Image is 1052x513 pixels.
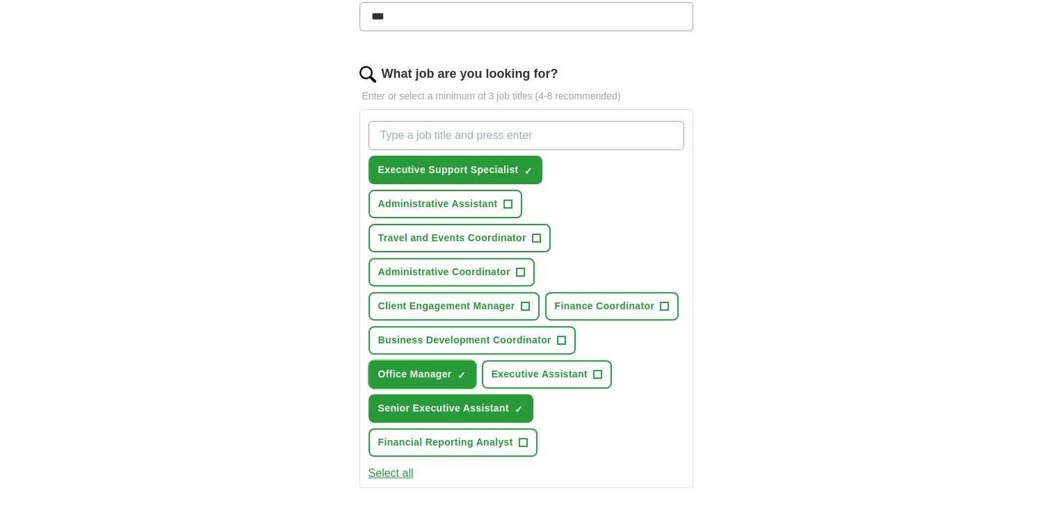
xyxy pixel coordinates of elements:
span: Administrative Coordinator [378,265,510,279]
button: Client Engagement Manager [369,292,540,320]
button: Administrative Assistant [369,190,522,218]
input: Type a job title and press enter [369,121,684,150]
span: ✓ [458,370,466,381]
span: Executive Support Specialist [378,163,519,177]
span: Executive Assistant [492,367,588,382]
button: Financial Reporting Analyst [369,428,537,457]
img: search.png [359,66,376,83]
span: Business Development Coordinator [378,333,551,348]
span: Office Manager [378,367,452,382]
span: Client Engagement Manager [378,299,515,313]
button: Select all [369,465,414,482]
span: Administrative Assistant [378,197,498,211]
button: Administrative Coordinator [369,258,535,286]
button: Travel and Events Coordinator [369,224,551,252]
span: ✓ [524,165,532,177]
button: Executive Support Specialist✓ [369,156,543,184]
button: Senior Executive Assistant✓ [369,394,533,423]
span: Financial Reporting Analyst [378,435,513,450]
p: Enter or select a minimum of 3 job titles (4-8 recommended) [359,89,693,104]
button: Office Manager✓ [369,360,476,389]
span: Senior Executive Assistant [378,401,509,416]
span: Travel and Events Coordinator [378,231,526,245]
button: Executive Assistant [482,360,612,389]
label: What job are you looking for? [382,65,558,83]
button: Finance Coordinator [545,292,679,320]
button: Business Development Coordinator [369,326,576,355]
span: ✓ [515,404,523,415]
span: Finance Coordinator [555,299,655,313]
